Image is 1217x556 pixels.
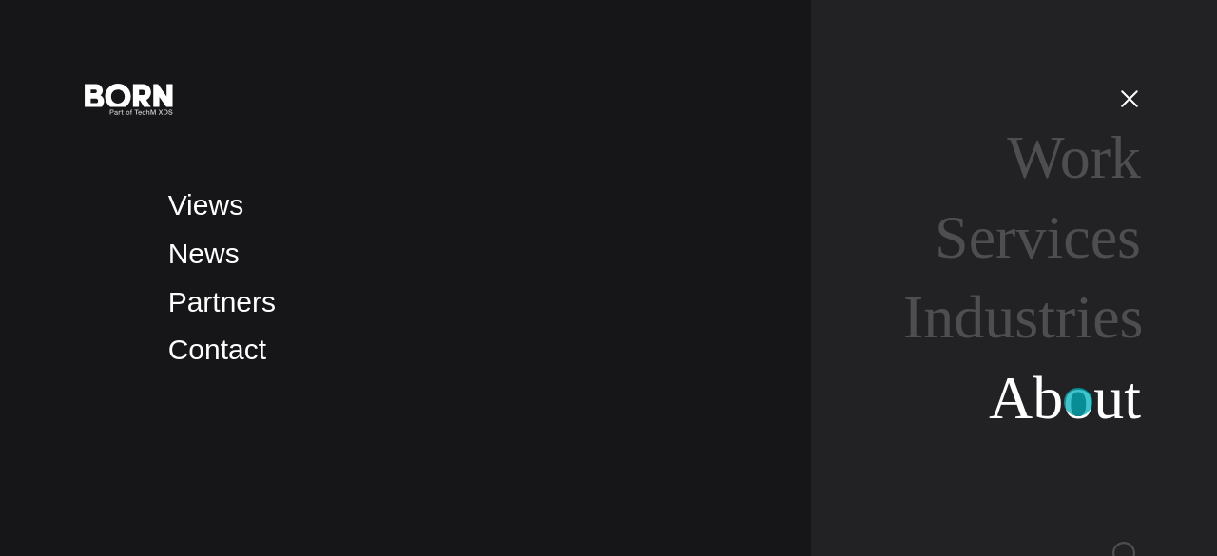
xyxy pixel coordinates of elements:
[1107,78,1152,118] button: Open
[168,189,243,220] a: Views
[168,286,276,317] a: Partners
[168,238,240,269] a: News
[1007,124,1141,191] a: Work
[989,364,1141,431] a: About
[168,334,266,365] a: Contact
[903,283,1144,351] a: Industries
[935,203,1141,271] a: Services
